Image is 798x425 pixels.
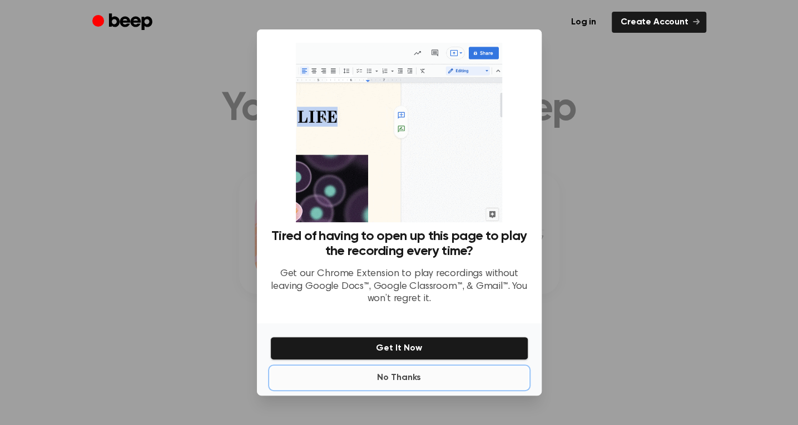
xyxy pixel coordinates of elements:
[92,12,155,33] a: Beep
[612,12,706,33] a: Create Account
[270,367,528,389] button: No Thanks
[296,43,502,222] img: Beep extension in action
[270,268,528,306] p: Get our Chrome Extension to play recordings without leaving Google Docs™, Google Classroom™, & Gm...
[270,229,528,259] h3: Tired of having to open up this page to play the recording every time?
[562,12,605,33] a: Log in
[270,337,528,360] button: Get It Now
